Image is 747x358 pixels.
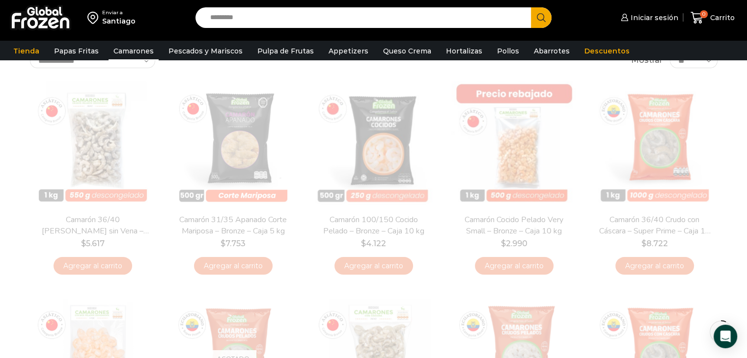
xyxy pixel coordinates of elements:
[109,42,159,60] a: Camarones
[252,42,319,60] a: Pulpa de Frutas
[492,42,524,60] a: Pollos
[164,42,248,60] a: Pescados y Mariscos
[441,42,487,60] a: Hortalizas
[529,42,575,60] a: Abarrotes
[700,10,708,18] span: 0
[631,55,663,66] span: Mostrar
[714,325,737,348] div: Open Intercom Messenger
[8,42,44,60] a: Tienda
[580,42,635,60] a: Descuentos
[708,13,735,23] span: Carrito
[87,9,102,26] img: address-field-icon.svg
[102,16,136,26] div: Santiago
[102,9,136,16] div: Enviar a
[49,42,104,60] a: Papas Fritas
[30,53,155,68] select: Pedido de la tienda
[628,13,678,23] span: Iniciar sesión
[324,42,373,60] a: Appetizers
[688,6,737,29] a: 0 Carrito
[618,8,678,27] a: Iniciar sesión
[378,42,436,60] a: Queso Crema
[531,7,552,28] button: Search button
